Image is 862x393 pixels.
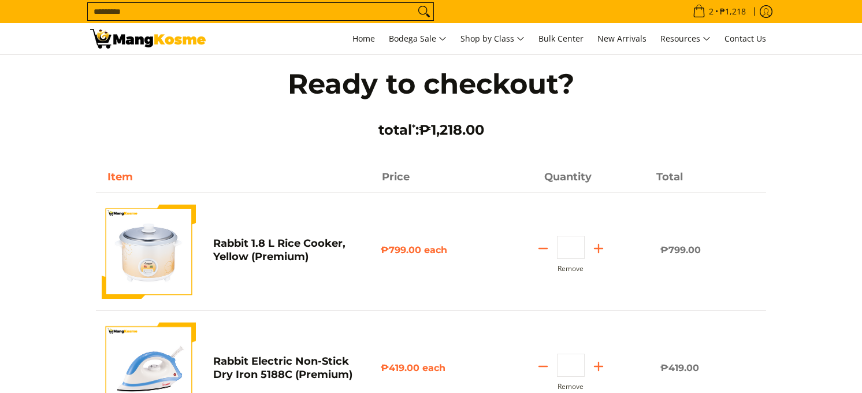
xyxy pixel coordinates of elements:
[660,362,699,373] span: ₱419.00
[660,244,701,255] span: ₱799.00
[660,32,711,46] span: Resources
[533,23,589,54] a: Bulk Center
[719,23,772,54] a: Contact Us
[389,32,447,46] span: Bodega Sale
[718,8,748,16] span: ₱1,218
[724,33,766,44] span: Contact Us
[558,383,584,391] button: Remove
[381,244,447,255] span: ₱799.00 each
[585,357,612,376] button: Add
[90,29,206,49] img: Your Shopping Cart | Mang Kosme
[538,33,584,44] span: Bulk Center
[529,357,557,376] button: Subtract
[655,23,716,54] a: Resources
[529,239,557,258] button: Subtract
[263,66,599,101] h1: Ready to checkout?
[217,23,772,54] nav: Main Menu
[585,239,612,258] button: Add
[102,205,196,299] img: https://mangkosme.com/products/rabbit-1-8-l-rice-cooker-yellow-class-a
[689,5,749,18] span: •
[381,362,445,373] span: ₱419.00 each
[415,3,433,20] button: Search
[419,121,484,138] span: ₱1,218.00
[347,23,381,54] a: Home
[707,8,715,16] span: 2
[213,355,352,381] a: Rabbit Electric Non-Stick Dry Iron 5188C (Premium)
[263,121,599,139] h3: total :
[213,237,345,263] a: Rabbit 1.8 L Rice Cooker, Yellow (Premium)
[383,23,452,54] a: Bodega Sale
[597,33,647,44] span: New Arrivals
[460,32,525,46] span: Shop by Class
[352,33,375,44] span: Home
[558,265,584,273] button: Remove
[455,23,530,54] a: Shop by Class
[592,23,652,54] a: New Arrivals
